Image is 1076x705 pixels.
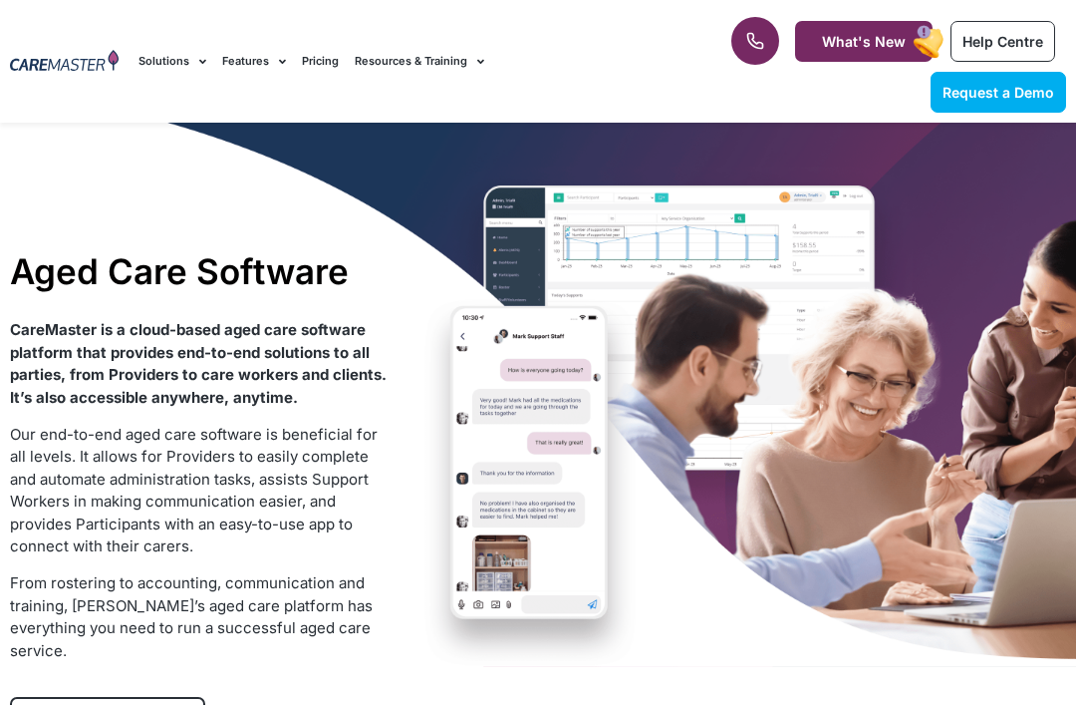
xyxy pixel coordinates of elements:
[931,72,1066,113] a: Request a Demo
[222,28,286,95] a: Features
[10,320,387,407] strong: CareMaster is a cloud-based aged care software platform that provides end-to-end solutions to all...
[138,28,206,95] a: Solutions
[942,84,1054,101] span: Request a Demo
[355,28,484,95] a: Resources & Training
[950,21,1055,62] a: Help Centre
[822,33,906,50] span: What's New
[10,573,373,660] span: From rostering to accounting, communication and training, [PERSON_NAME]’s aged care platform has ...
[10,425,378,556] span: Our end-to-end aged care software is beneficial for all levels. It allows for Providers to easily...
[302,28,339,95] a: Pricing
[962,33,1043,50] span: Help Centre
[10,250,389,292] h1: Aged Care Software
[795,21,933,62] a: What's New
[138,28,685,95] nav: Menu
[10,50,119,74] img: CareMaster Logo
